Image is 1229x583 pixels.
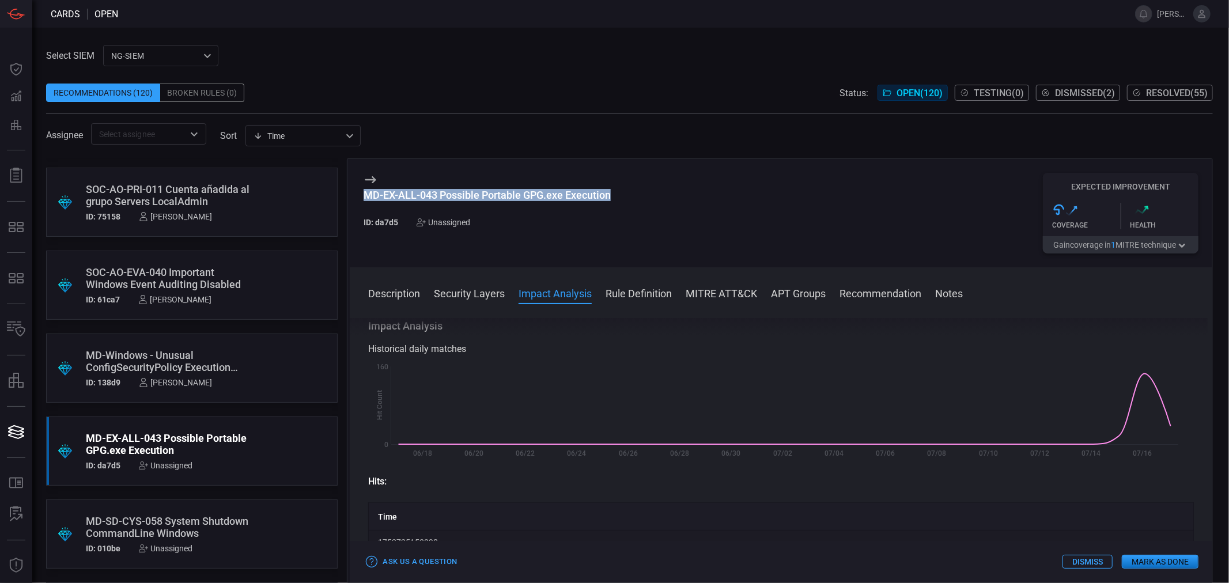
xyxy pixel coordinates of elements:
[378,512,397,521] strong: Time
[686,286,757,300] button: MITRE ATT&CK
[1062,555,1113,569] button: Dismiss
[2,111,30,138] button: Preventions
[2,552,30,580] button: Threat Intelligence
[876,449,895,457] text: 07/06
[2,264,30,292] button: MITRE - Detection Posture
[1146,88,1208,99] span: Resolved ( 55 )
[139,544,192,553] div: Unassigned
[722,449,741,457] text: 06/30
[516,449,535,457] text: 06/22
[897,88,943,99] span: Open ( 120 )
[2,316,30,343] button: Inventory
[974,88,1024,99] span: Testing ( 0 )
[86,515,254,539] div: MD-SD-CYS-058 System Shutdown CommandLine Windows
[368,342,1194,356] div: Historical daily matches
[2,55,30,83] button: Dashboard
[86,349,254,373] div: MD-Windows - Unusual ConfigSecurityPolicy Execution (COPS)
[2,162,30,190] button: Reports
[825,449,844,457] text: 07/04
[46,130,83,141] span: Assignee
[519,286,592,300] button: Impact Analysis
[384,441,388,449] text: 0
[1133,449,1152,457] text: 07/16
[413,449,432,457] text: 06/18
[254,130,342,142] div: Time
[1030,449,1049,457] text: 07/12
[955,85,1029,101] button: Testing(0)
[2,367,30,395] button: assets
[979,449,998,457] text: 07/10
[1043,182,1198,191] h5: Expected Improvement
[139,461,192,470] div: Unassigned
[1122,555,1198,569] button: Mark as Done
[878,85,948,101] button: Open(120)
[368,476,387,487] strong: Hits:
[771,286,826,300] button: APT Groups
[1127,85,1213,101] button: Resolved(55)
[2,418,30,446] button: Cards
[160,84,244,102] div: Broken Rules (0)
[619,449,638,457] text: 06/26
[606,286,672,300] button: Rule Definition
[364,218,398,227] h5: ID: da7d5
[1036,85,1120,101] button: Dismissed(2)
[86,266,254,290] div: SOC-AO-EVA-040 Important Windows Event Auditing Disabled
[86,544,120,553] h5: ID: 010be
[434,286,505,300] button: Security Layers
[220,130,237,141] label: sort
[2,501,30,528] button: ALERT ANALYSIS
[139,212,212,221] div: [PERSON_NAME]
[1055,88,1115,99] span: Dismissed ( 2 )
[86,461,120,470] h5: ID: da7d5
[86,378,120,387] h5: ID: 138d9
[839,286,921,300] button: Recommendation
[839,88,868,99] span: Status:
[2,83,30,111] button: Detections
[46,84,160,102] div: Recommendations (120)
[46,50,94,61] label: Select SIEM
[364,189,611,201] div: MD-EX-ALL-043 Possible Portable GPG.exe Execution
[1043,236,1198,253] button: Gaincoverage in1MITRE technique
[369,531,1194,554] td: 1752735152098
[94,9,118,20] span: open
[773,449,792,457] text: 07/02
[376,363,388,371] text: 160
[86,432,254,456] div: MD-EX-ALL-043 Possible Portable GPG.exe Execution
[94,127,184,141] input: Select assignee
[1052,221,1121,229] div: Coverage
[364,553,460,571] button: Ask Us a Question
[51,9,80,20] span: Cards
[86,183,254,207] div: SOC-AO-PRI-011 Cuenta añadida al grupo Servers LocalAdmin
[935,286,963,300] button: Notes
[186,126,202,142] button: Open
[464,449,483,457] text: 06/20
[1157,9,1189,18] span: [PERSON_NAME].[PERSON_NAME]
[111,50,200,62] p: NG-SIEM
[86,295,120,304] h5: ID: 61ca7
[1082,449,1101,457] text: 07/14
[1130,221,1199,229] div: Health
[417,218,470,227] div: Unassigned
[1111,240,1116,249] span: 1
[368,286,420,300] button: Description
[138,295,211,304] div: [PERSON_NAME]
[2,213,30,241] button: MITRE - Exposures
[139,378,212,387] div: [PERSON_NAME]
[568,449,587,457] text: 06/24
[86,212,120,221] h5: ID: 75158
[928,449,947,457] text: 07/08
[670,449,689,457] text: 06/28
[376,391,384,421] text: Hit Count
[2,470,30,497] button: Rule Catalog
